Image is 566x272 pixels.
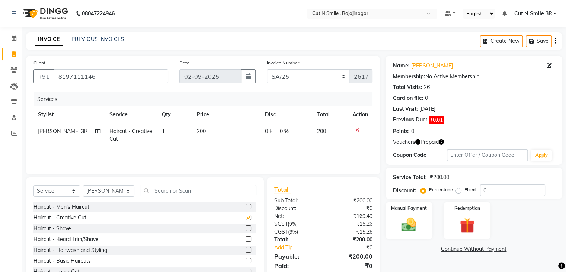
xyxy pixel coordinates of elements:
b: 08047224946 [82,3,115,24]
th: Disc [260,106,313,123]
div: ₹0 [323,205,378,212]
a: [PERSON_NAME] [411,62,453,70]
label: Redemption [454,205,480,212]
th: Service [105,106,157,123]
div: Service Total: [393,174,427,181]
label: Date [179,60,189,66]
div: ( ) [269,220,323,228]
div: Membership: [393,73,425,80]
div: Last Visit: [393,105,418,113]
span: Total [274,186,291,193]
div: Points: [393,127,410,135]
span: 200 [317,128,326,135]
div: ( ) [269,228,323,236]
span: Haircut - Creative Cut [109,128,152,142]
a: INVOICE [35,33,63,46]
div: ₹0 [332,244,378,252]
span: CGST [274,228,288,235]
span: 0 % [280,127,289,135]
div: Haircut - Shave [33,225,71,233]
img: _gift.svg [455,216,479,235]
div: ₹200.00 [430,174,449,181]
button: +91 [33,69,54,83]
div: Haircut - Hairwash and Styling [33,246,107,254]
div: Haircut - Beard Trim/Shave [33,235,99,243]
div: ₹200.00 [323,236,378,244]
div: 0 [425,94,428,102]
button: Create New [480,35,523,47]
span: 9% [289,221,296,227]
button: Apply [531,150,552,161]
div: Total: [269,236,323,244]
div: ₹15.26 [323,228,378,236]
div: Net: [269,212,323,220]
label: Fixed [464,186,476,193]
label: Manual Payment [391,205,427,212]
img: _cash.svg [397,216,421,233]
div: 26 [424,83,430,91]
div: Discount: [393,187,416,194]
div: 0 [411,127,414,135]
div: Previous Due: [393,116,427,124]
div: Total Visits: [393,83,422,91]
div: ₹15.26 [323,220,378,228]
span: 9% [290,229,297,235]
div: Services [34,92,378,106]
div: ₹169.49 [323,212,378,220]
th: Total [313,106,348,123]
div: Card on file: [393,94,423,102]
th: Action [348,106,372,123]
div: Payable: [269,252,323,261]
div: No Active Membership [393,73,555,80]
div: Paid: [269,261,323,270]
th: Stylist [33,106,105,123]
div: ₹200.00 [323,197,378,205]
a: Continue Without Payment [387,245,561,253]
button: Save [526,35,552,47]
div: Haircut - Creative Cut [33,214,86,222]
span: 200 [197,128,206,135]
a: Add Tip [269,244,332,252]
img: logo [19,3,70,24]
span: Prepaid [420,138,439,146]
div: Haircut - Men's Haircut [33,203,89,211]
div: ₹0 [323,261,378,270]
th: Qty [157,106,192,123]
span: 0 F [265,127,272,135]
input: Search or Scan [140,185,256,196]
div: Name: [393,62,410,70]
div: Sub Total: [269,197,323,205]
div: Haircut - Basic Haircuts [33,257,91,265]
div: Discount: [269,205,323,212]
label: Client [33,60,45,66]
input: Search by Name/Mobile/Email/Code [54,69,168,83]
label: Invoice Number [267,60,299,66]
input: Enter Offer / Coupon Code [447,149,528,161]
a: PREVIOUS INVOICES [71,36,124,42]
span: Cut N Smile 3R [514,10,552,18]
span: ₹0.01 [429,116,444,124]
span: Vouchers [393,138,415,146]
div: ₹200.00 [323,252,378,261]
span: 1 [162,128,165,135]
th: Price [192,106,260,123]
span: SGST [274,221,288,227]
div: [DATE] [419,105,435,113]
label: Percentage [429,186,453,193]
span: | [275,127,277,135]
div: Coupon Code [393,151,447,159]
span: [PERSON_NAME] 3R [38,128,88,135]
